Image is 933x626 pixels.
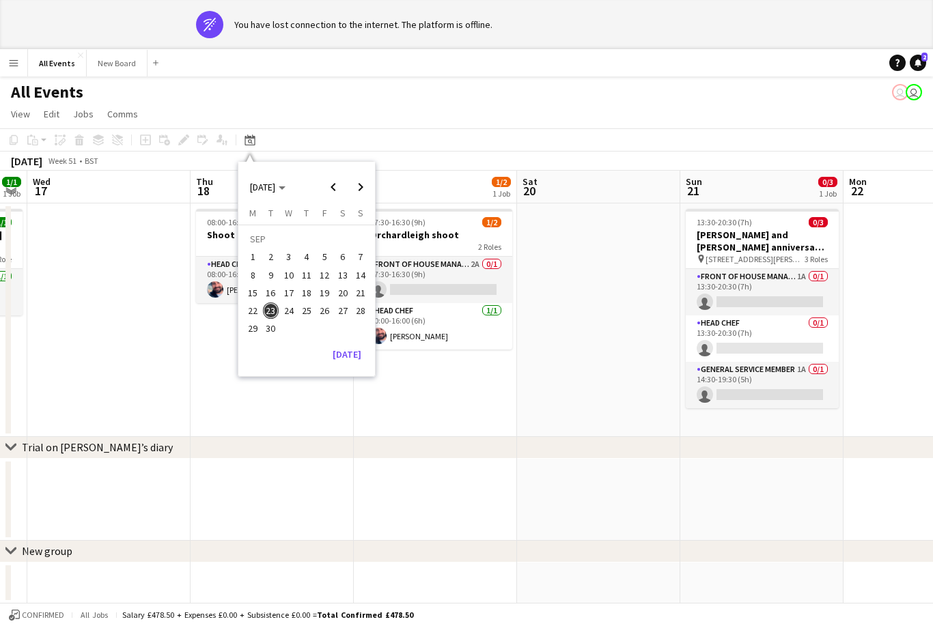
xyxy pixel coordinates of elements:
[262,248,279,266] button: 02-09-2025
[196,257,349,303] app-card-role: Head Chef1/108:00-16:00 (8h)[PERSON_NAME]
[262,266,279,284] button: 09-09-2025
[352,302,369,319] span: 28
[849,175,867,188] span: Mon
[285,207,292,219] span: W
[805,254,828,264] span: 3 Roles
[262,284,279,302] button: 16-09-2025
[244,284,262,302] button: 15-09-2025
[38,105,65,123] a: Edit
[359,257,512,303] app-card-role: Front of House Manager2A0/107:30-16:30 (9h)
[298,285,315,301] span: 18
[11,82,83,102] h1: All Events
[281,302,297,319] span: 24
[249,207,256,219] span: M
[892,84,908,100] app-user-avatar: Sarah Chapman
[359,209,512,350] app-job-card: 07:30-16:30 (9h)1/2Orchardleigh shoot2 RolesFront of House Manager2A0/107:30-16:30 (9h) Head Chef...
[31,183,51,199] span: 17
[207,217,262,227] span: 08:00-16:00 (8h)
[684,183,702,199] span: 21
[352,248,370,266] button: 07-09-2025
[73,108,94,120] span: Jobs
[304,207,309,219] span: T
[520,183,538,199] span: 20
[316,249,333,266] span: 5
[686,175,702,188] span: Sun
[335,302,351,319] span: 27
[706,254,805,264] span: [STREET_ADDRESS][PERSON_NAME]
[68,105,99,123] a: Jobs
[262,302,279,319] button: 23-09-2025
[352,302,370,319] button: 28-09-2025
[244,248,262,266] button: 01-09-2025
[316,284,333,302] button: 19-09-2025
[85,156,98,166] div: BST
[298,249,315,266] span: 4
[686,209,839,408] app-job-card: 13:30-20:30 (7h)0/3[PERSON_NAME] and [PERSON_NAME] anniversary dinner x 14 Gillingham [STREET_ADD...
[11,154,42,168] div: [DATE]
[244,230,370,248] td: SEP
[320,173,347,201] button: Previous month
[78,610,111,620] span: All jobs
[333,302,351,319] button: 27-09-2025
[478,242,501,252] span: 2 Roles
[280,284,298,302] button: 17-09-2025
[3,188,20,199] div: 1 Job
[335,285,351,301] span: 20
[359,229,512,241] h3: Orchardleigh shoot
[44,108,59,120] span: Edit
[298,284,316,302] button: 18-09-2025
[686,229,839,253] h3: [PERSON_NAME] and [PERSON_NAME] anniversary dinner x 14 Gillingham
[316,267,333,283] span: 12
[244,319,262,337] button: 29-09-2025
[352,285,369,301] span: 21
[347,173,374,201] button: Next month
[5,105,36,123] a: View
[298,302,315,319] span: 25
[298,266,316,284] button: 11-09-2025
[122,610,413,620] div: Salary £478.50 + Expenses £0.00 + Subsistence £0.00 =
[263,267,279,283] span: 9
[262,319,279,337] button: 30-09-2025
[340,207,346,219] span: S
[28,50,87,76] button: All Events
[263,321,279,337] span: 30
[268,207,273,219] span: T
[107,108,138,120] span: Comms
[492,188,510,199] div: 1 Job
[2,177,21,187] span: 1/1
[234,18,492,31] div: You have lost connection to the internet. The platform is offline.
[906,84,922,100] app-user-avatar: Sarah Chapman
[316,248,333,266] button: 05-09-2025
[263,302,279,319] span: 23
[22,610,64,620] span: Confirmed
[492,177,511,187] span: 1/2
[686,362,839,408] app-card-role: General service member1A0/114:30-19:30 (5h)
[298,248,316,266] button: 04-09-2025
[102,105,143,123] a: Comms
[196,175,213,188] span: Thu
[370,217,426,227] span: 07:30-16:30 (9h)
[7,608,66,623] button: Confirmed
[910,55,926,71] a: 2
[352,267,369,283] span: 14
[482,217,501,227] span: 1/2
[281,249,297,266] span: 3
[316,302,333,319] button: 26-09-2025
[333,266,351,284] button: 13-09-2025
[352,266,370,284] button: 14-09-2025
[22,440,173,454] div: Trial on [PERSON_NAME]’s diary
[352,249,369,266] span: 7
[847,183,867,199] span: 22
[359,303,512,350] app-card-role: Head Chef1/110:00-16:00 (6h)[PERSON_NAME]
[22,544,72,558] div: New group
[316,302,333,319] span: 26
[358,207,363,219] span: S
[280,248,298,266] button: 03-09-2025
[327,343,367,365] button: [DATE]
[686,269,839,315] app-card-role: Front of House Manager1A0/113:30-20:30 (7h)
[333,284,351,302] button: 20-09-2025
[686,315,839,362] app-card-role: Head Chef0/113:30-20:30 (7h)
[245,302,261,319] span: 22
